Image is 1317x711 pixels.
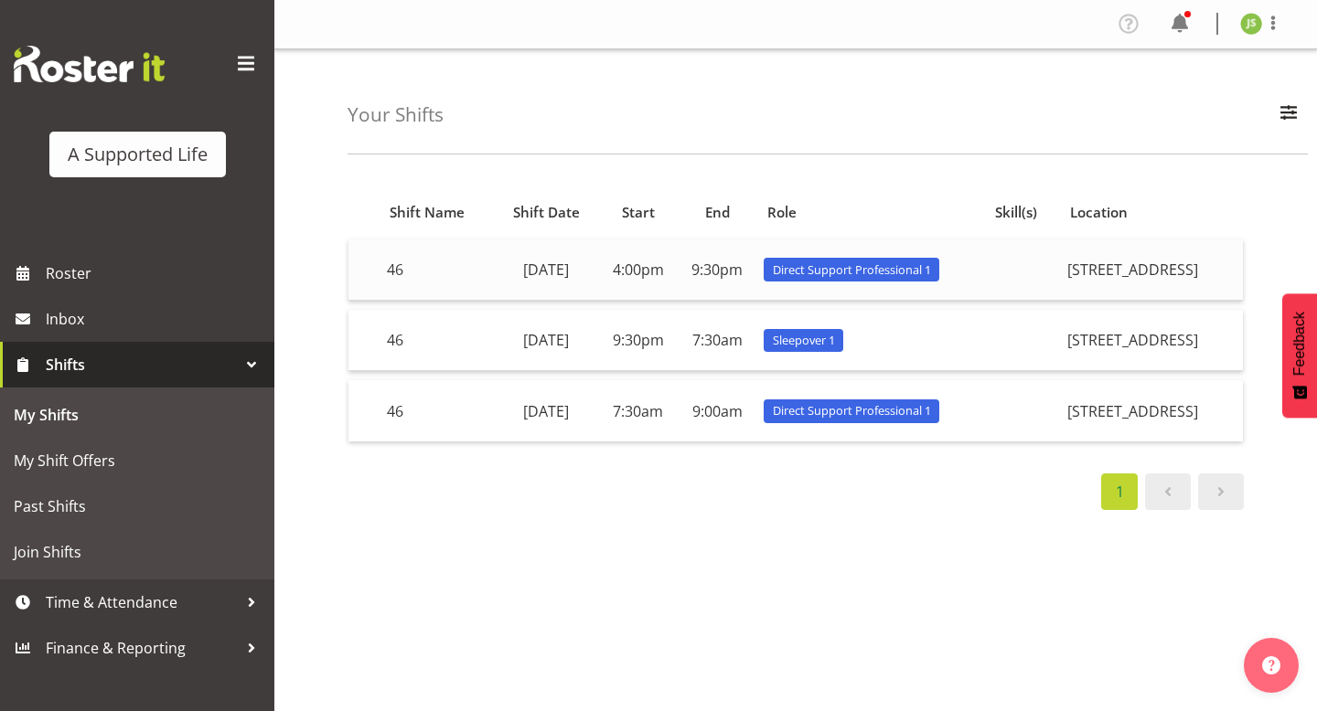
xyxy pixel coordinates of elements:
[513,202,580,223] span: Shift Date
[5,529,270,575] a: Join Shifts
[14,46,165,82] img: Rosterit website logo
[599,380,678,440] td: 7:30am
[1269,95,1308,135] button: Filter Employees
[68,141,208,168] div: A Supported Life
[14,538,261,566] span: Join Shifts
[622,202,655,223] span: Start
[380,380,495,440] td: 46
[678,310,756,371] td: 7:30am
[494,310,599,371] td: [DATE]
[773,402,931,419] span: Direct Support Professional 1
[1060,239,1243,301] td: [STREET_ADDRESS]
[1060,380,1243,440] td: [STREET_ADDRESS]
[1060,310,1243,371] td: [STREET_ADDRESS]
[1282,293,1317,418] button: Feedback - Show survey
[599,239,678,301] td: 4:00pm
[995,202,1037,223] span: Skill(s)
[494,380,599,440] td: [DATE]
[5,392,270,438] a: My Shifts
[390,202,465,223] span: Shift Name
[1240,13,1262,35] img: jayden-su11488.jpg
[678,239,756,301] td: 9:30pm
[46,589,238,616] span: Time & Attendance
[46,260,265,287] span: Roster
[5,438,270,483] a: My Shift Offers
[773,332,835,349] span: Sleepover 1
[705,202,730,223] span: End
[46,305,265,333] span: Inbox
[348,104,444,125] h4: Your Shifts
[1291,312,1308,376] span: Feedback
[380,239,495,301] td: 46
[767,202,797,223] span: Role
[1262,656,1280,674] img: help-xxl-2.png
[1070,202,1128,223] span: Location
[599,310,678,371] td: 9:30pm
[678,380,756,440] td: 9:00am
[46,634,238,662] span: Finance & Reporting
[380,310,495,371] td: 46
[46,351,238,378] span: Shifts
[14,493,261,520] span: Past Shifts
[14,447,261,474] span: My Shift Offers
[773,261,931,279] span: Direct Support Professional 1
[14,401,261,429] span: My Shifts
[494,239,599,301] td: [DATE]
[5,483,270,529] a: Past Shifts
